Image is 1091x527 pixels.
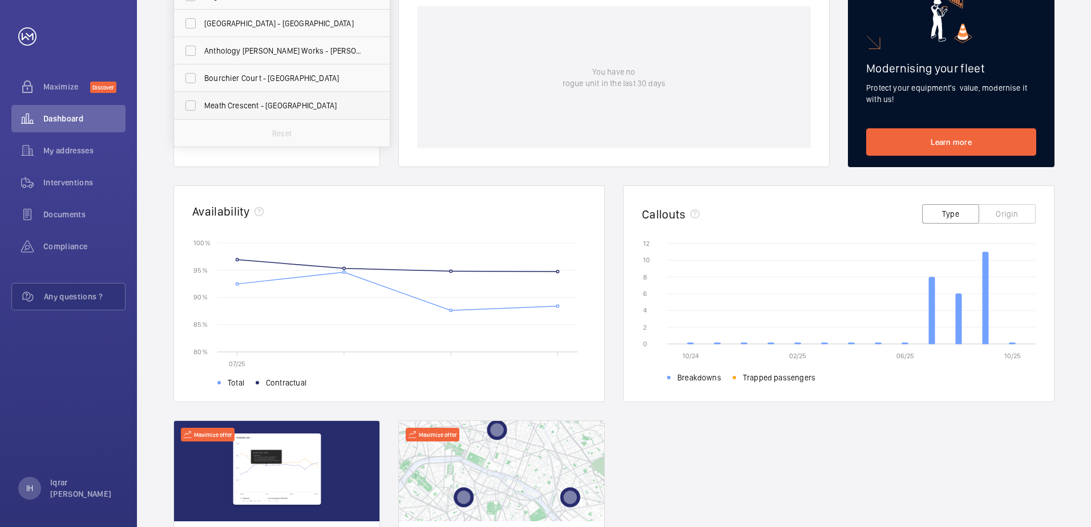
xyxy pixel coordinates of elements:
span: Documents [43,209,126,220]
span: Bourchier Court - [GEOGRAPHIC_DATA] [204,72,361,84]
text: 90 % [193,293,208,301]
text: 12 [643,240,649,248]
span: Dashboard [43,113,126,124]
text: 07/25 [229,360,245,368]
text: 0 [643,340,647,348]
text: 100 % [193,238,211,246]
text: 10/24 [682,352,699,360]
span: Trapped passengers [743,372,815,383]
text: 95 % [193,266,208,274]
text: 2 [643,323,646,331]
span: Anthology [PERSON_NAME] Works - [PERSON_NAME][GEOGRAPHIC_DATA] [204,45,361,56]
p: Iqrar [PERSON_NAME] [50,477,119,500]
span: Any questions ? [44,291,125,302]
span: Total [228,377,244,388]
span: Compliance [43,241,126,252]
text: 06/25 [896,352,914,360]
span: [GEOGRAPHIC_DATA] - [GEOGRAPHIC_DATA] [204,18,361,29]
p: Protect your equipment's value, modernise it with us! [866,82,1036,105]
h2: Modernising your fleet [866,61,1036,75]
text: 10 [643,256,650,264]
text: 80 % [193,347,208,355]
div: Maximize offer [406,428,459,441]
button: Type [922,204,979,224]
text: 8 [643,273,647,281]
h2: Callouts [642,207,686,221]
span: Meath Crescent - [GEOGRAPHIC_DATA] [204,100,361,111]
p: Reset [272,128,292,139]
text: 85 % [193,321,208,329]
p: You have no rogue unit in the last 30 days [563,66,665,89]
text: 4 [643,306,647,314]
a: Learn more [866,128,1036,156]
button: Origin [979,204,1036,224]
span: Discover [90,82,116,93]
div: Maximize offer [181,428,235,441]
text: 02/25 [789,352,806,360]
h2: Availability [192,204,250,218]
span: Maximize [43,81,90,92]
text: 10/25 [1004,352,1021,360]
span: Interventions [43,177,126,188]
span: Breakdowns [677,372,721,383]
text: 6 [643,290,647,298]
p: IH [26,483,33,494]
span: Contractual [266,377,306,388]
span: My addresses [43,145,126,156]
